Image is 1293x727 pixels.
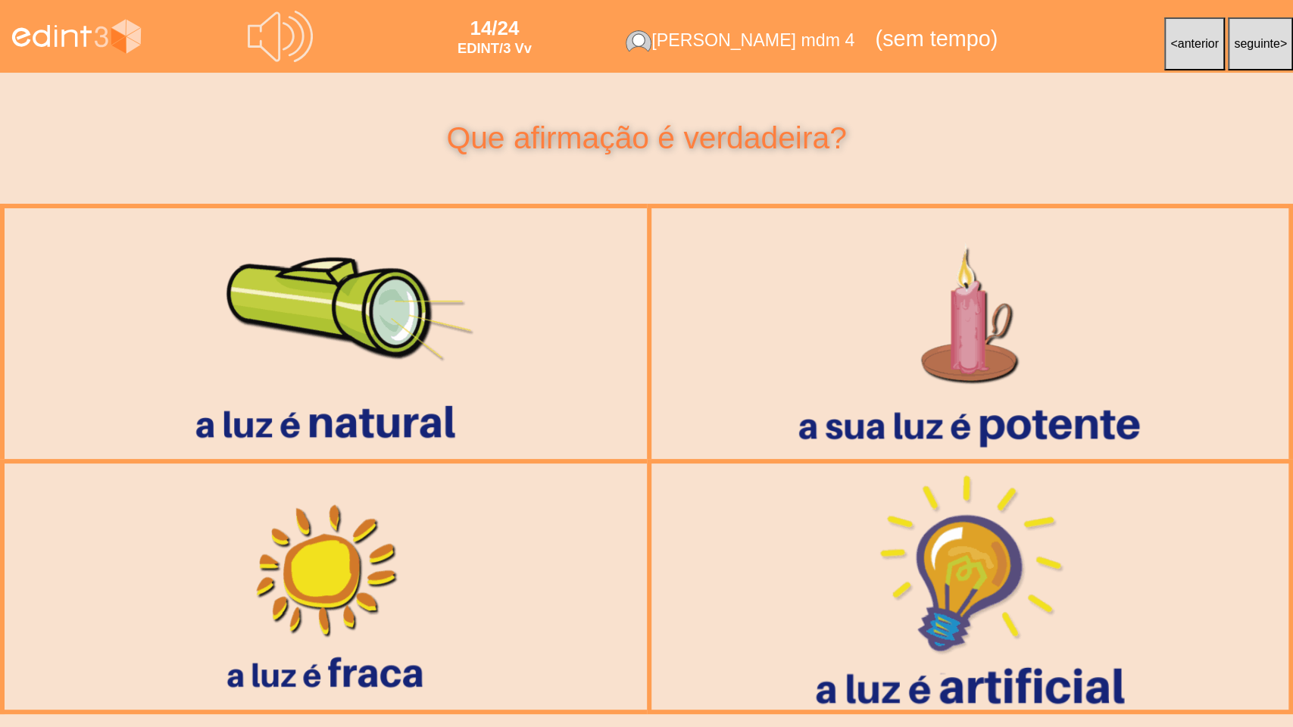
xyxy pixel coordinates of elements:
[1164,17,1225,70] button: <anterior
[1234,37,1280,50] span: seguinte
[7,7,146,66] img: logo_edint3_num_blanco.svg
[626,30,854,52] div: Pessoa a quem este Questionário é aplicado
[248,4,313,69] div: esta prova tem áudio. Clique para escutá-lo novamente.
[1177,37,1218,50] span: anterior
[626,30,651,52] img: alumnogenerico.svg
[1228,17,1293,70] button: seguinte>
[871,24,1001,54] div: Tempo total disponível para esta prova
[458,40,532,57] div: item: 3Vv14
[432,17,532,57] div: item: 3Vv14
[470,17,519,39] b: 14/24
[1114,5,1157,47] div: tempo disponível para esta pergunta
